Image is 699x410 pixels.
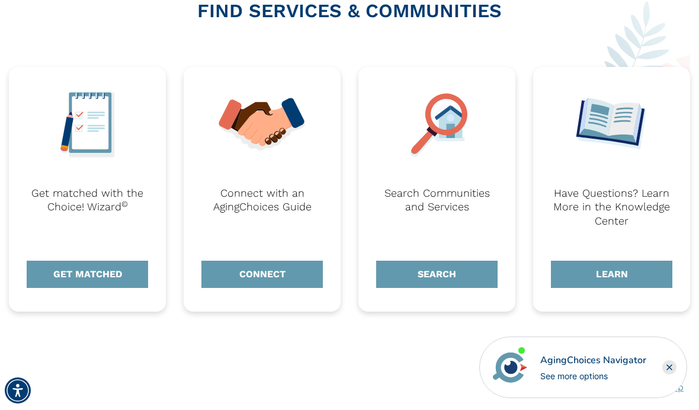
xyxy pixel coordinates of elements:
img: Search [402,92,472,158]
a: GET MATCHED [27,261,148,288]
a: LEARN [551,261,672,288]
img: avatar [490,347,530,387]
a: SEARCH [376,261,498,288]
div: Accessibility Menu [5,377,31,403]
div: Close [662,360,676,374]
div: Have Questions? Learn More in the Knowledge Center [551,186,672,228]
sup: © [121,199,128,209]
img: Hands [219,98,306,151]
div: See more options [540,370,646,382]
h2: FIND SERVICES & COMMUNITIES [9,1,690,20]
div: Get matched with the Choice! Wizard [27,186,148,228]
img: Notebook [60,92,114,158]
div: Connect with an AgingChoices Guide [201,186,323,228]
div: Search Communities and Services [376,186,498,228]
div: AgingChoices Navigator [540,353,646,367]
img: Book [574,98,649,151]
a: CONNECT [201,261,323,288]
